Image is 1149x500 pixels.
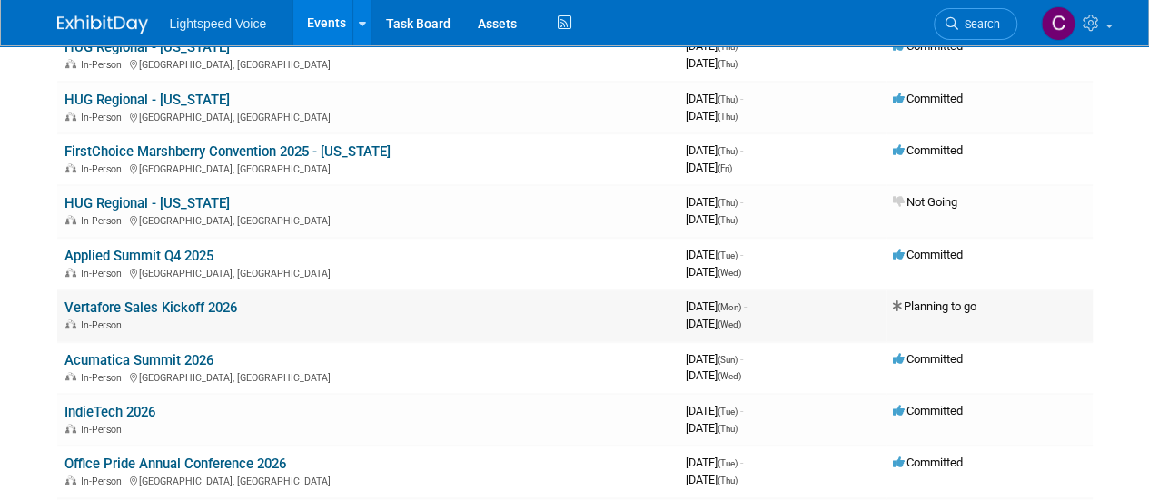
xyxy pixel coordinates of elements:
[718,355,738,365] span: (Sun)
[686,248,743,261] span: [DATE]
[740,352,743,366] span: -
[65,59,76,68] img: In-Person Event
[686,56,738,70] span: [DATE]
[1041,6,1075,41] img: Christopher Taylor
[65,215,76,224] img: In-Person Event
[65,268,76,277] img: In-Person Event
[686,352,743,366] span: [DATE]
[81,319,127,331] span: In-Person
[744,299,747,313] span: -
[893,195,957,209] span: Not Going
[686,195,743,209] span: [DATE]
[65,319,76,328] img: In-Person Event
[64,92,230,108] a: HUG Regional - [US_STATE]
[170,16,267,31] span: Lightspeed Voice
[65,163,76,172] img: In-Person Event
[81,424,127,436] span: In-Person
[686,421,738,435] span: [DATE]
[893,404,963,417] span: Committed
[686,265,741,279] span: [DATE]
[64,143,391,160] a: FirstChoice Marshberry Convention 2025 - [US_STATE]
[81,268,127,279] span: In-Person
[718,198,738,208] span: (Thu)
[686,92,743,105] span: [DATE]
[686,299,747,313] span: [DATE]
[893,143,963,157] span: Committed
[64,299,237,316] a: Vertafore Sales Kickoff 2026
[686,368,741,382] span: [DATE]
[81,475,127,487] span: In-Person
[64,456,286,472] a: Office Pride Annual Conference 2026
[64,161,671,175] div: [GEOGRAPHIC_DATA], [GEOGRAPHIC_DATA]
[65,112,76,121] img: In-Person Event
[718,371,741,381] span: (Wed)
[740,92,743,105] span: -
[65,424,76,433] img: In-Person Event
[893,92,963,105] span: Committed
[740,248,743,261] span: -
[64,404,155,420] a: IndieTech 2026
[934,8,1017,40] a: Search
[718,215,738,225] span: (Thu)
[64,212,671,227] div: [GEOGRAPHIC_DATA], [GEOGRAPHIC_DATA]
[64,265,671,279] div: [GEOGRAPHIC_DATA], [GEOGRAPHIC_DATA]
[686,456,743,469] span: [DATE]
[718,112,738,122] span: (Thu)
[81,163,127,175] span: In-Person
[893,456,963,469] span: Committed
[81,59,127,71] span: In-Person
[893,248,963,261] span: Committed
[686,143,743,157] span: [DATE]
[686,473,738,486] span: [DATE]
[893,352,963,366] span: Committed
[64,352,213,368] a: Acumatica Summit 2026
[740,195,743,209] span: -
[64,473,671,487] div: [GEOGRAPHIC_DATA], [GEOGRAPHIC_DATA]
[81,372,127,384] span: In-Person
[64,248,213,264] a: Applied Summit Q4 2025
[64,39,230,55] a: HUG Regional - [US_STATE]
[718,42,738,52] span: (Thu)
[718,268,741,278] span: (Wed)
[64,56,671,71] div: [GEOGRAPHIC_DATA], [GEOGRAPHIC_DATA]
[64,195,230,211] a: HUG Regional - [US_STATE]
[718,163,732,173] span: (Fri)
[718,407,738,417] span: (Tue)
[958,17,1000,31] span: Search
[65,475,76,485] img: In-Person Event
[81,215,127,227] span: In-Person
[718,302,741,312] span: (Mon)
[686,161,732,174] span: [DATE]
[57,15,148,34] img: ExhibitDay
[686,212,738,226] span: [DATE]
[718,59,738,69] span: (Thu)
[718,458,738,468] span: (Tue)
[718,424,738,434] span: (Thu)
[64,109,671,123] div: [GEOGRAPHIC_DATA], [GEOGRAPHIC_DATA]
[718,94,738,104] span: (Thu)
[686,404,743,417] span: [DATE]
[65,372,76,381] img: In-Person Event
[893,299,976,313] span: Planning to go
[718,319,741,329] span: (Wed)
[740,143,743,157] span: -
[740,404,743,417] span: -
[740,456,743,469] span: -
[686,317,741,330] span: [DATE]
[686,109,738,123] span: [DATE]
[718,475,738,485] span: (Thu)
[81,112,127,123] span: In-Person
[718,250,738,260] span: (Tue)
[64,369,671,384] div: [GEOGRAPHIC_DATA], [GEOGRAPHIC_DATA]
[718,146,738,156] span: (Thu)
